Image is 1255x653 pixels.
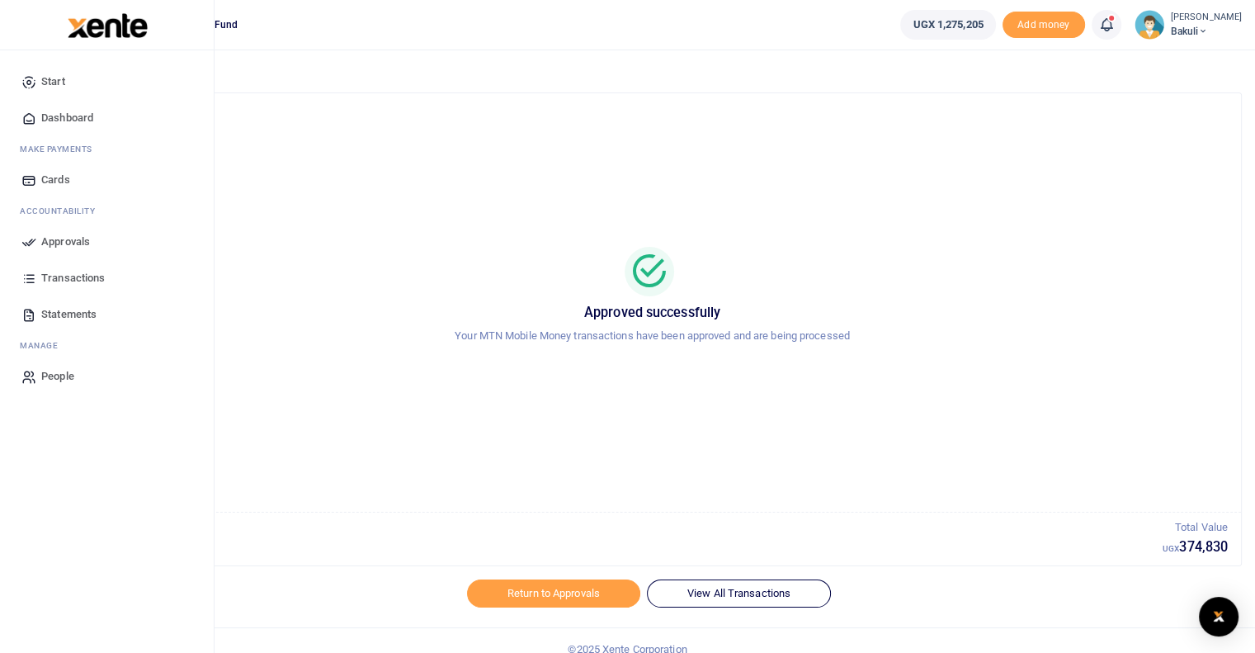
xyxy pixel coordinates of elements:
a: logo-small logo-large logo-large [66,18,148,31]
h5: 1 [77,539,1163,556]
span: Start [41,73,65,90]
span: UGX 1,275,205 [913,17,983,33]
a: Add money [1003,17,1085,30]
span: Cards [41,172,70,188]
a: View All Transactions [647,580,831,608]
li: Toup your wallet [1003,12,1085,39]
a: Cards [13,162,201,198]
span: Transactions [41,270,105,286]
span: People [41,368,74,385]
h5: Approved successfully [83,305,1221,321]
h5: 374,830 [1163,539,1228,556]
a: profile-user [PERSON_NAME] Bakuli [1135,10,1242,40]
p: Your MTN Mobile Money transactions have been approved and are being processed [83,328,1221,345]
p: Total Value [1163,519,1228,537]
img: profile-user [1135,10,1164,40]
small: [PERSON_NAME] [1171,11,1242,25]
a: Statements [13,296,201,333]
a: Return to Approvals [467,580,640,608]
span: Approvals [41,234,90,250]
img: logo-large [68,13,148,38]
a: Approvals [13,224,201,260]
span: Add money [1003,12,1085,39]
span: ake Payments [28,143,92,155]
li: M [13,136,201,162]
a: Dashboard [13,100,201,136]
a: UGX 1,275,205 [900,10,995,40]
a: Start [13,64,201,100]
span: Statements [41,306,97,323]
small: UGX [1163,544,1179,553]
li: Ac [13,198,201,224]
span: Dashboard [41,110,93,126]
a: Transactions [13,260,201,296]
span: anage [28,339,59,352]
li: M [13,333,201,358]
li: Wallet ballance [894,10,1002,40]
span: countability [32,205,95,217]
a: People [13,358,201,395]
p: Total Transactions [77,519,1163,537]
span: Bakuli [1171,24,1242,39]
div: Open Intercom Messenger [1199,597,1238,636]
